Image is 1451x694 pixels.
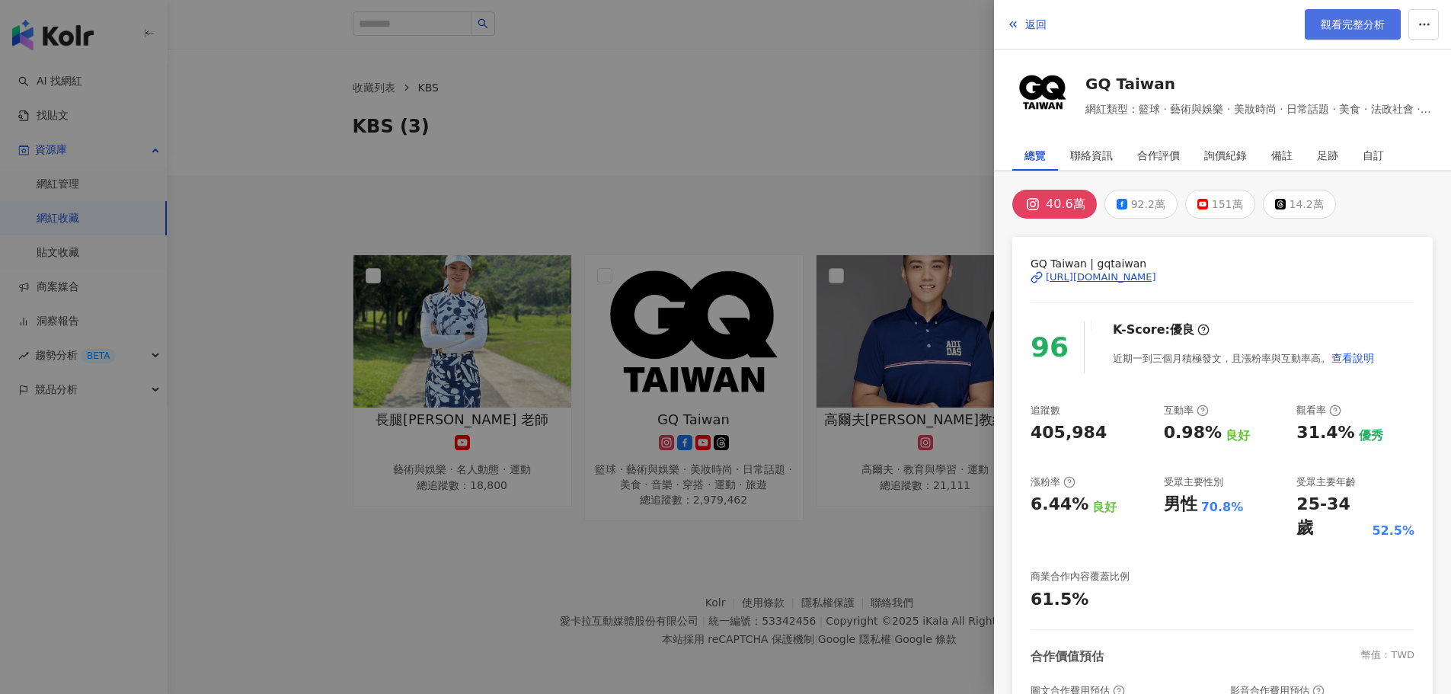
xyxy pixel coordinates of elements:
[1104,190,1178,219] button: 92.2萬
[1024,140,1046,171] div: 總覽
[1296,421,1354,445] div: 31.4%
[1321,18,1385,30] span: 觀看完整分析
[1331,343,1375,373] button: 查看說明
[1031,255,1414,272] span: GQ Taiwan | gqtaiwan
[1361,648,1414,665] div: 幣值：TWD
[1012,190,1097,219] button: 40.6萬
[1012,62,1073,128] a: KOL Avatar
[1305,9,1401,40] a: 觀看完整分析
[1317,140,1338,171] div: 足跡
[1113,321,1210,338] div: K-Score :
[1164,493,1197,517] div: 男性
[1046,193,1085,215] div: 40.6萬
[1092,499,1117,516] div: 良好
[1331,352,1374,364] span: 查看說明
[1031,270,1414,284] a: [URL][DOMAIN_NAME]
[1012,62,1073,123] img: KOL Avatar
[1031,570,1130,584] div: 商業合作內容覆蓋比例
[1006,9,1047,40] button: 返回
[1031,648,1104,665] div: 合作價值預估
[1046,270,1156,284] div: [URL][DOMAIN_NAME]
[1164,421,1222,445] div: 0.98%
[1070,140,1113,171] div: 聯絡資訊
[1031,326,1069,369] div: 96
[1131,193,1165,215] div: 92.2萬
[1031,493,1088,517] div: 6.44%
[1226,427,1250,444] div: 良好
[1296,404,1341,417] div: 觀看率
[1164,475,1223,489] div: 受眾主要性別
[1031,475,1075,489] div: 漲粉率
[1363,140,1384,171] div: 自訂
[1085,73,1433,94] a: GQ Taiwan
[1031,421,1107,445] div: 405,984
[1085,101,1433,117] span: 網紅類型：籃球 · 藝術與娛樂 · 美妝時尚 · 日常話題 · 美食 · 法政社會 · 音樂 · 穿搭 · 運動 · 旅遊
[1296,475,1356,489] div: 受眾主要年齡
[1031,588,1088,612] div: 61.5%
[1025,18,1047,30] span: 返回
[1031,404,1060,417] div: 追蹤數
[1296,493,1368,540] div: 25-34 歲
[1113,343,1375,373] div: 近期一到三個月積極發文，且漲粉率與互動率高。
[1137,140,1180,171] div: 合作評價
[1185,190,1255,219] button: 151萬
[1164,404,1209,417] div: 互動率
[1372,523,1414,539] div: 52.5%
[1201,499,1244,516] div: 70.8%
[1263,190,1336,219] button: 14.2萬
[1359,427,1383,444] div: 優秀
[1170,321,1194,338] div: 優良
[1271,140,1293,171] div: 備註
[1290,193,1324,215] div: 14.2萬
[1212,193,1243,215] div: 151萬
[1204,140,1247,171] div: 詢價紀錄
